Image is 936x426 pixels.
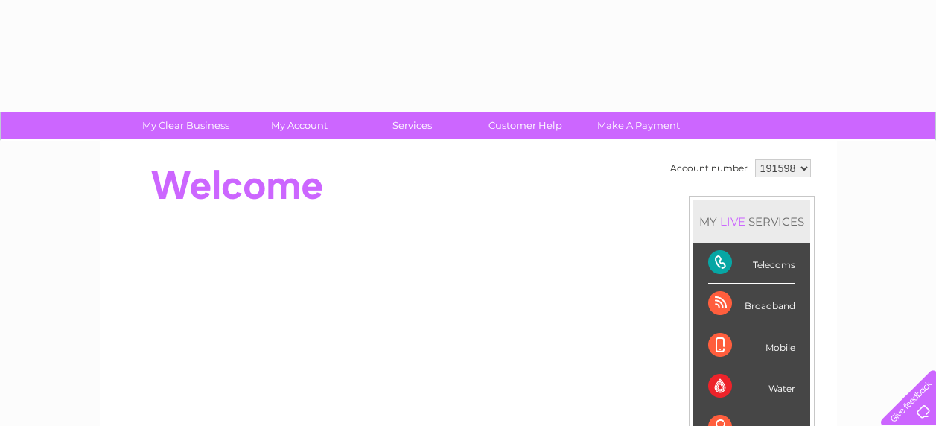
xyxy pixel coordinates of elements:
[717,214,748,229] div: LIVE
[708,325,795,366] div: Mobile
[693,200,810,243] div: MY SERVICES
[577,112,700,139] a: Make A Payment
[708,366,795,407] div: Water
[464,112,587,139] a: Customer Help
[351,112,474,139] a: Services
[124,112,247,139] a: My Clear Business
[666,156,751,181] td: Account number
[238,112,360,139] a: My Account
[708,284,795,325] div: Broadband
[708,243,795,284] div: Telecoms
